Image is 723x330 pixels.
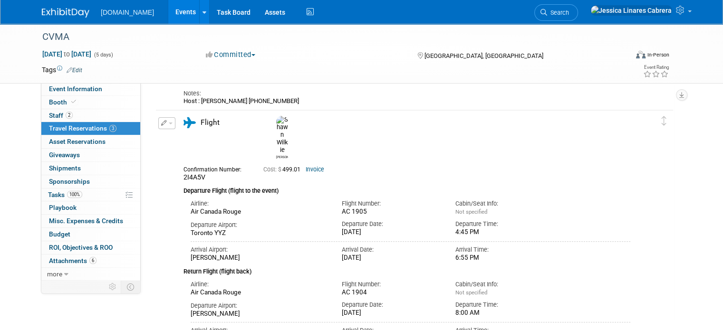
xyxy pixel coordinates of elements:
a: Playbook [41,201,140,214]
a: Asset Reservations [41,135,140,148]
div: Departure Flight (flight to the event) [183,181,630,196]
div: Arrival Date: [342,245,441,254]
span: Cost: $ [263,166,282,173]
div: Departure Date: [342,220,441,228]
span: Not specified [455,289,487,296]
span: Asset Reservations [49,138,106,145]
span: Misc. Expenses & Credits [49,217,123,225]
div: Cabin/Seat Info: [455,199,555,208]
i: Booth reservation complete [71,99,76,104]
span: 100% [67,191,82,198]
span: 3 [109,125,116,132]
div: In-Person [647,51,669,58]
div: Toronto YYZ [191,229,328,237]
td: Toggle Event Tabs [121,281,141,293]
span: Not specified [455,208,487,215]
span: 499.01 [263,166,304,173]
span: [GEOGRAPHIC_DATA], [GEOGRAPHIC_DATA] [424,52,543,59]
a: Event Information [41,83,140,95]
div: Host : [PERSON_NAME] [PHONE_NUMBER] [183,97,630,105]
span: 2 [66,112,73,119]
div: Cabin/Seat Info: [455,280,555,289]
td: Personalize Event Tab Strip [105,281,121,293]
a: Edit [67,67,82,74]
span: 6 [89,257,96,264]
a: Sponsorships [41,175,140,188]
span: [DOMAIN_NAME] [101,9,154,16]
span: ROI, Objectives & ROO [49,244,113,251]
a: more [41,268,140,281]
a: Invoice [306,166,324,173]
td: Tags [42,65,82,75]
a: Attachments6 [41,255,140,267]
div: Return Flight (flight back) [183,262,630,276]
div: Airline: [191,199,328,208]
div: Flight Number: [342,199,441,208]
div: [DATE] [342,228,441,236]
span: Shipments [49,164,81,172]
span: [DATE] [DATE] [42,50,92,58]
span: Travel Reservations [49,124,116,132]
span: Event Information [49,85,102,93]
div: AC 1905 [342,208,441,216]
div: Departure Airport: [191,221,328,229]
div: Air Canada Rouge [191,208,328,216]
div: [PERSON_NAME] [191,310,328,318]
div: Confirmation Number: [183,163,249,173]
span: (5 days) [93,52,113,58]
a: Staff2 [41,109,140,122]
span: Booth [49,98,78,106]
a: Budget [41,228,140,241]
span: 2I4A5V [183,173,205,181]
span: Flight [201,118,220,127]
a: Giveaways [41,149,140,161]
div: Shawn Wilkie [274,116,290,160]
a: Booth [41,96,140,109]
div: AC 1904 [342,289,441,297]
div: Flight Number: [342,280,441,289]
span: Search [547,9,569,16]
span: to [62,50,71,58]
div: Departure Time: [455,301,555,309]
span: Budget [49,230,70,238]
span: Giveaways [49,151,80,159]
span: Attachments [49,257,96,264]
div: 8:00 AM [455,309,555,317]
div: Departure Date: [342,301,441,309]
a: Shipments [41,162,140,175]
img: Format-Inperson.png [636,51,646,58]
a: Misc. Expenses & Credits [41,215,140,227]
i: Click and drag to move item [662,116,666,126]
a: ROI, Objectives & ROO [41,241,140,254]
div: Air Canada Rouge [191,289,328,297]
span: more [47,270,62,278]
div: 4:45 PM [455,228,555,236]
div: Event Format [577,49,669,64]
div: CVMA [39,28,616,46]
div: [DATE] [342,309,441,317]
a: Search [534,4,578,21]
div: Notes: [183,89,630,98]
div: Event Rating [643,65,669,70]
a: Travel Reservations3 [41,122,140,135]
div: Departure Airport: [191,302,328,310]
a: Tasks100% [41,189,140,201]
img: Shawn Wilkie [276,116,288,154]
button: Committed [202,50,259,60]
div: [PERSON_NAME] [191,254,328,262]
div: Arrival Airport: [191,245,328,254]
span: Sponsorships [49,178,90,185]
div: 6:55 PM [455,254,555,262]
img: ExhibitDay [42,8,89,18]
div: Shawn Wilkie [276,154,288,159]
div: Departure Time: [455,220,555,228]
img: Jessica Linares Cabrera [590,5,672,16]
i: Flight [183,117,196,128]
div: Airline: [191,280,328,289]
div: Arrival Time: [455,245,555,254]
span: Staff [49,112,73,119]
div: [DATE] [342,254,441,262]
span: Tasks [48,191,82,198]
span: Playbook [49,204,77,211]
